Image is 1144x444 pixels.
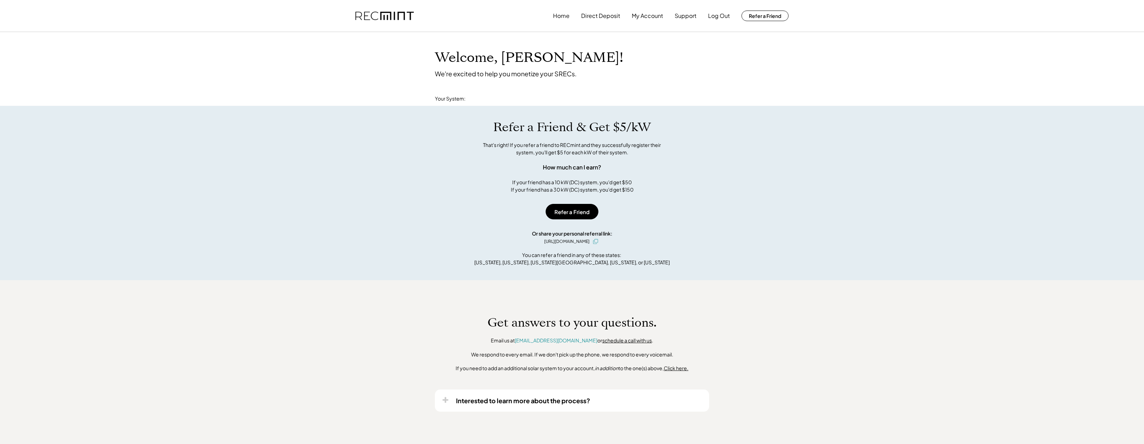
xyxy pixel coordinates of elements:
button: Support [675,9,696,23]
button: Direct Deposit [581,9,620,23]
div: Or share your personal referral link: [532,230,612,237]
em: in addition [595,365,618,371]
div: How much can I earn? [543,163,601,172]
button: click to copy [591,237,600,246]
button: Refer a Friend [741,11,789,21]
u: Click here. [664,365,688,371]
div: We respond to every email. If we don't pick up the phone, we respond to every voicemail. [471,351,673,358]
div: If you need to add an additional solar system to your account, to the one(s) above, [456,365,688,372]
button: My Account [632,9,663,23]
a: [EMAIL_ADDRESS][DOMAIN_NAME] [515,337,597,343]
div: Email us at or . [491,337,653,344]
h1: Get answers to your questions. [488,315,657,330]
h1: Refer a Friend & Get $5/kW [493,120,651,135]
button: Home [553,9,570,23]
button: Log Out [708,9,730,23]
div: That's right! If you refer a friend to RECmint and they successfully register their system, you'l... [475,141,669,156]
div: Your System: [435,95,465,102]
a: schedule a call with us [602,337,652,343]
img: recmint-logotype%403x.png [355,12,414,20]
div: If your friend has a 10 kW (DC) system, you'd get $50 If your friend has a 30 kW (DC) system, you... [511,179,634,193]
div: [URL][DOMAIN_NAME] [544,238,590,245]
h1: Welcome, [PERSON_NAME]! [435,50,623,66]
div: You can refer a friend in any of these states: [US_STATE], [US_STATE], [US_STATE][GEOGRAPHIC_DATA... [474,251,670,266]
div: We're excited to help you monetize your SRECs. [435,70,577,78]
button: Refer a Friend [546,204,598,219]
div: Interested to learn more about the process? [456,397,590,405]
